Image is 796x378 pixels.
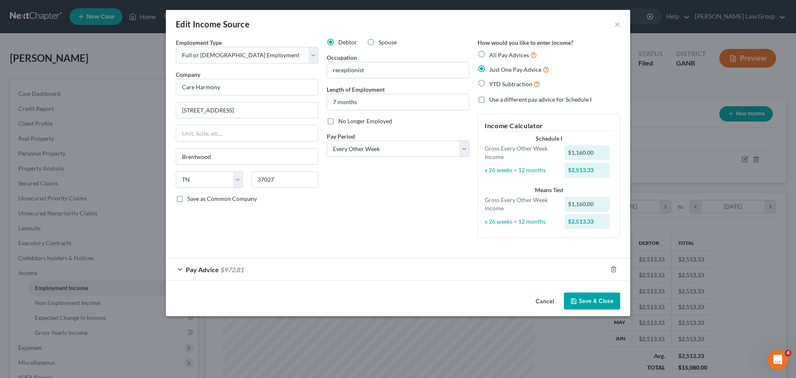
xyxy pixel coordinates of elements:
[489,80,532,88] span: YTD Subtraction
[176,102,318,118] input: Enter address...
[485,121,613,131] h5: Income Calculator
[176,18,250,30] div: Edit Income Source
[338,39,357,46] span: Debtor
[327,133,355,140] span: Pay Period
[478,38,573,47] label: How would you like to enter income?
[327,85,385,94] label: Length of Employment
[327,53,357,62] label: Occupation
[485,134,613,143] div: Schedule I
[614,19,620,29] button: ×
[186,266,219,273] span: Pay Advice
[176,39,222,46] span: Employment Type
[327,94,469,110] input: ex: 2 years
[481,196,561,212] div: Gross Every Other Week Income
[187,195,257,202] span: Save as Common Company
[338,117,392,124] span: No Longer Employed
[564,293,620,310] button: Save & Close
[481,166,561,174] div: x 26 weeks ÷ 12 months
[565,197,610,212] div: $1,160.00
[176,149,318,164] input: Enter city...
[489,96,592,103] span: Use a different pay advice for Schedule I
[485,186,613,194] div: Means Test
[176,125,318,141] input: Unit, Suite, etc...
[176,71,200,78] span: Company
[489,51,529,59] span: All Pay Advices
[327,62,469,78] input: --
[379,39,397,46] span: Spouse
[251,171,318,188] input: Enter zip...
[785,350,791,356] span: 4
[481,144,561,161] div: Gross Every Other Week Income
[565,145,610,160] div: $1,160.00
[768,350,788,370] iframe: Intercom live chat
[529,293,561,310] button: Cancel
[565,163,610,178] div: $2,513.33
[221,266,244,273] span: $972.81
[489,66,541,73] span: Just One Pay Advice
[565,214,610,229] div: $2,513.33
[176,79,318,95] input: Search company by name...
[481,217,561,226] div: x 26 weeks ÷ 12 months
